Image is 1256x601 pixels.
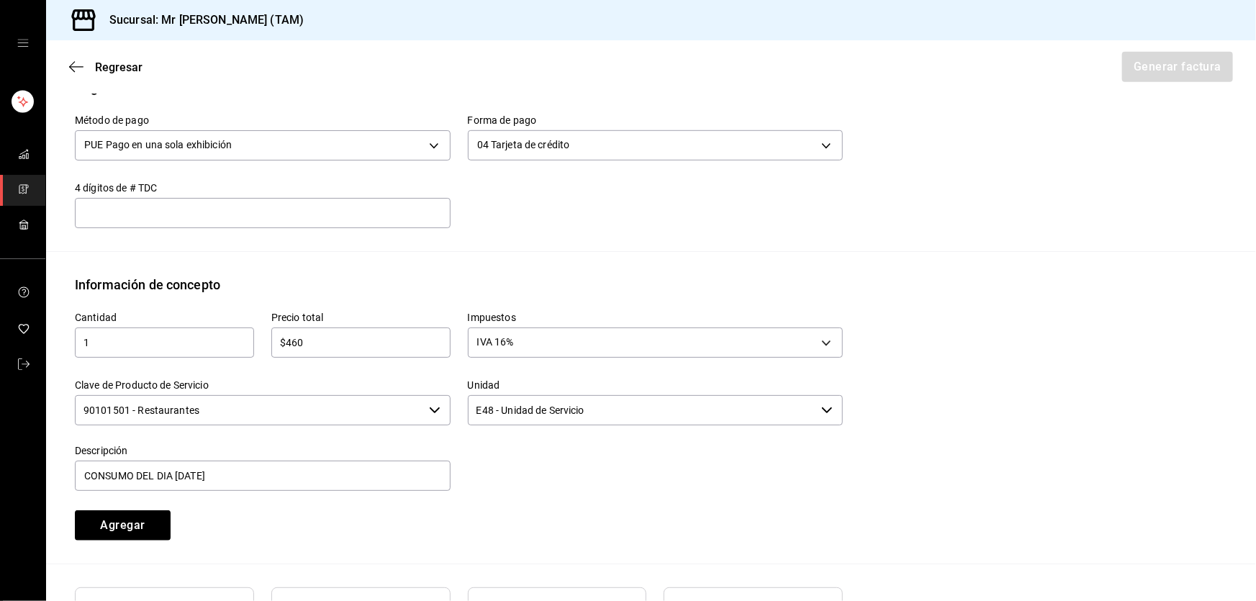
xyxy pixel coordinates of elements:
[468,312,844,322] label: Impuestos
[75,275,220,294] div: Información de concepto
[477,137,570,152] span: 04 Tarjeta de crédito
[75,312,254,322] label: Cantidad
[271,312,451,322] label: Precio total
[95,60,143,74] span: Regresar
[75,380,451,390] label: Clave de Producto de Servicio
[75,510,171,541] button: Agregar
[468,395,816,425] input: Elige una opción
[468,115,844,125] label: Forma de pago
[75,115,451,125] label: Método de pago
[75,183,451,193] label: 4 dígitos de # TDC
[75,461,451,491] input: 250 caracteres
[468,380,844,390] label: Unidad
[75,446,451,456] label: Descripción
[75,395,423,425] input: Elige una opción
[98,12,304,29] h3: Sucursal: Mr [PERSON_NAME] (TAM)
[271,334,451,351] input: $0.00
[17,37,29,49] button: open drawer
[84,137,232,152] span: PUE Pago en una sola exhibición
[69,60,143,74] button: Regresar
[477,335,514,349] span: IVA 16%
